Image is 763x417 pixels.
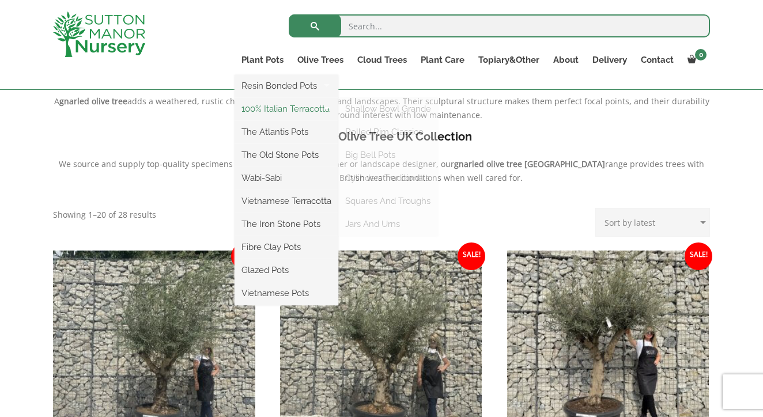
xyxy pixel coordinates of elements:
[235,77,338,94] a: Resin Bonded Pots
[235,238,338,256] a: Fibre Clay Pots
[53,12,145,57] img: logo
[338,146,438,164] a: Big Bell Pots
[235,192,338,210] a: Vietnamese Terracotta
[235,261,338,279] a: Glazed Pots
[595,208,710,237] select: Shop order
[338,215,438,233] a: Jars And Urns
[338,192,438,210] a: Squares And Troughs
[59,158,454,169] span: We source and supply top-quality specimens nationwide. As a homeowner or landscape designer, our
[338,169,438,187] a: Cylinders Traditionals
[454,158,605,169] b: gnarled olive tree [GEOGRAPHIC_DATA]
[471,52,546,68] a: Topiary&Other
[235,123,338,141] a: The Atlantis Pots
[458,242,485,270] span: Sale!
[59,96,127,107] b: gnarled olive tree
[414,52,471,68] a: Plant Care
[53,208,156,222] p: Showing 1–20 of 28 results
[634,52,681,68] a: Contact
[681,52,710,68] a: 0
[685,242,712,270] span: Sale!
[338,100,438,117] a: Shallow Bowl Grande
[235,146,338,164] a: The Old Stone Pots
[586,52,634,68] a: Delivery
[546,52,586,68] a: About
[127,96,709,120] span: adds a weathered, rustic charm to patios, courtyards, and landscapes. Their sculptural structure ...
[338,123,438,141] a: Rolled Rim Classico
[235,169,338,187] a: Wabi-Sabi
[235,285,338,302] a: Vietnamese Pots
[350,52,414,68] a: Cloud Trees
[290,52,350,68] a: Olive Trees
[231,242,259,270] span: Sale!
[235,52,290,68] a: Plant Pots
[695,49,707,60] span: 0
[235,100,338,117] a: 100% Italian Terracotta
[235,215,338,233] a: The Iron Stone Pots
[289,14,710,37] input: Search...
[54,96,59,107] span: A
